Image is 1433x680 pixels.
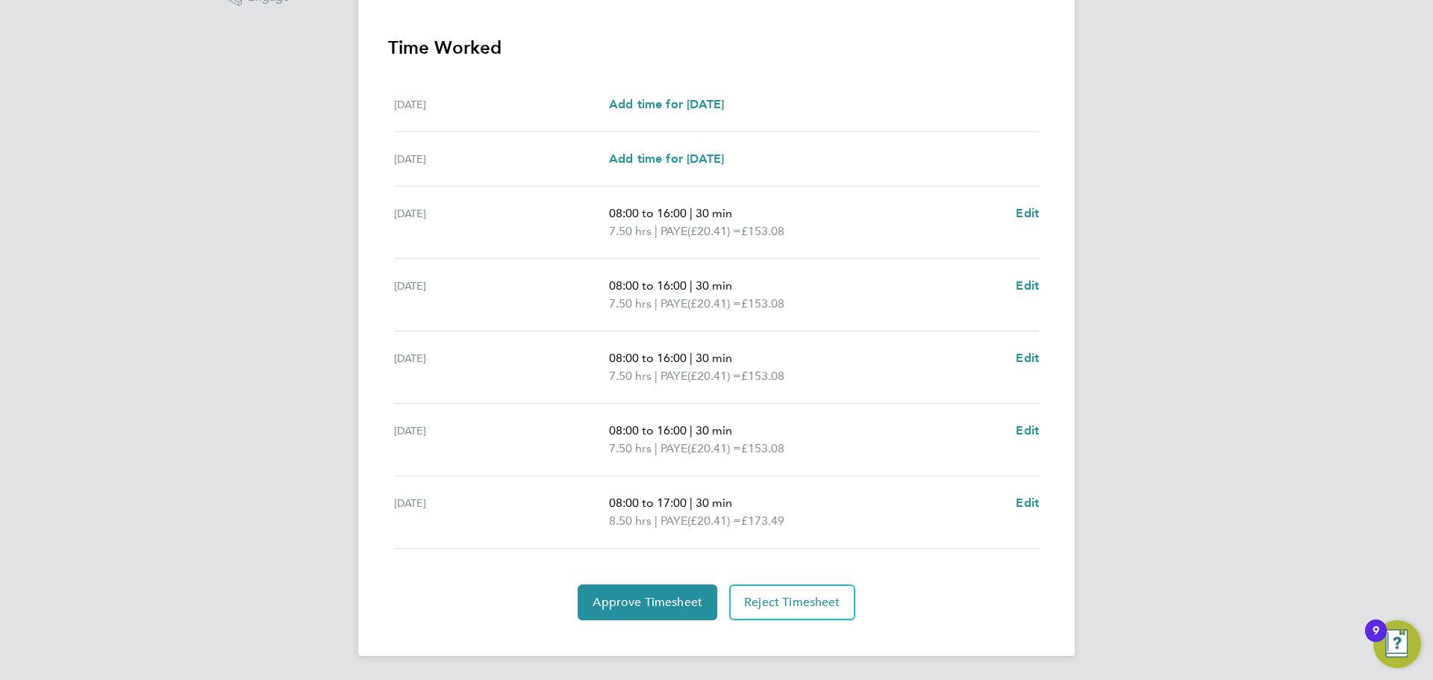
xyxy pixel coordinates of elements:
a: Edit [1016,349,1039,367]
span: Edit [1016,278,1039,293]
span: £153.08 [741,369,784,383]
a: Edit [1016,422,1039,440]
span: £153.08 [741,224,784,238]
div: [DATE] [394,150,609,168]
span: Reject Timesheet [744,595,840,610]
span: (£20.41) = [687,441,741,455]
span: | [690,496,693,510]
span: 30 min [696,423,732,437]
span: 30 min [696,278,732,293]
span: 08:00 to 16:00 [609,206,687,220]
span: 08:00 to 16:00 [609,351,687,365]
a: Edit [1016,494,1039,512]
a: Add time for [DATE] [609,96,724,113]
span: Add time for [DATE] [609,97,724,111]
div: [DATE] [394,422,609,458]
span: 7.50 hrs [609,296,652,311]
span: | [655,514,658,528]
button: Approve Timesheet [578,584,717,620]
span: 7.50 hrs [609,369,652,383]
div: 9 [1373,631,1379,650]
span: PAYE [661,222,687,240]
span: | [655,224,658,238]
div: [DATE] [394,349,609,385]
span: 7.50 hrs [609,224,652,238]
span: 7.50 hrs [609,441,652,455]
span: | [690,278,693,293]
span: | [655,369,658,383]
button: Reject Timesheet [729,584,855,620]
span: Edit [1016,206,1039,220]
h3: Time Worked [388,36,1045,60]
span: £153.08 [741,296,784,311]
div: [DATE] [394,96,609,113]
span: (£20.41) = [687,369,741,383]
span: 08:00 to 16:00 [609,278,687,293]
span: (£20.41) = [687,296,741,311]
span: 30 min [696,496,732,510]
span: Edit [1016,351,1039,365]
span: PAYE [661,512,687,530]
div: [DATE] [394,205,609,240]
span: | [690,351,693,365]
span: 8.50 hrs [609,514,652,528]
span: PAYE [661,295,687,313]
span: 30 min [696,351,732,365]
a: Edit [1016,277,1039,295]
span: PAYE [661,440,687,458]
a: Edit [1016,205,1039,222]
span: (£20.41) = [687,514,741,528]
span: (£20.41) = [687,224,741,238]
span: Approve Timesheet [593,595,702,610]
span: | [655,296,658,311]
span: Add time for [DATE] [609,152,724,166]
button: Open Resource Center, 9 new notifications [1373,620,1421,668]
span: 30 min [696,206,732,220]
div: [DATE] [394,277,609,313]
span: | [655,441,658,455]
span: | [690,423,693,437]
span: 08:00 to 16:00 [609,423,687,437]
span: Edit [1016,423,1039,437]
a: Add time for [DATE] [609,150,724,168]
span: PAYE [661,367,687,385]
span: £173.49 [741,514,784,528]
span: 08:00 to 17:00 [609,496,687,510]
span: £153.08 [741,441,784,455]
span: Edit [1016,496,1039,510]
div: [DATE] [394,494,609,530]
span: | [690,206,693,220]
